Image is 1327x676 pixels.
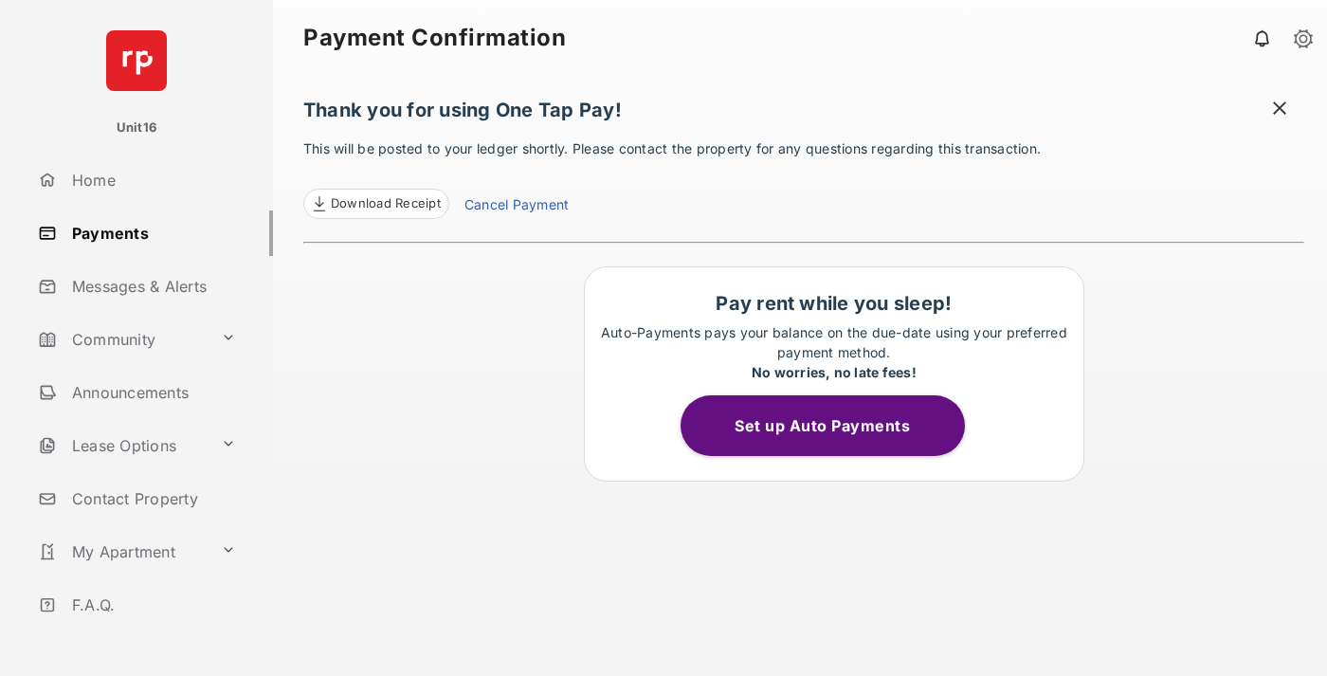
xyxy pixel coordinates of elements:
strong: Payment Confirmation [303,27,566,49]
p: Unit16 [117,119,157,137]
a: F.A.Q. [30,582,273,628]
a: My Apartment [30,529,213,575]
h1: Pay rent while you sleep! [594,292,1074,315]
a: Payments [30,210,273,256]
a: Contact Property [30,476,273,521]
img: svg+xml;base64,PHN2ZyB4bWxucz0iaHR0cDovL3d3dy53My5vcmcvMjAwMC9zdmciIHdpZHRoPSI2NCIgaGVpZ2h0PSI2NC... [106,30,167,91]
p: This will be posted to your ledger shortly. Please contact the property for any questions regardi... [303,138,1304,219]
a: Messages & Alerts [30,264,273,309]
button: Set up Auto Payments [681,395,965,456]
span: Download Receipt [331,194,441,213]
a: Community [30,317,213,362]
h1: Thank you for using One Tap Pay! [303,99,1304,131]
a: Set up Auto Payments [681,416,988,435]
p: Auto-Payments pays your balance on the due-date using your preferred payment method. [594,322,1074,382]
a: Home [30,157,273,203]
a: Cancel Payment [464,194,569,219]
a: Download Receipt [303,189,449,219]
a: Lease Options [30,423,213,468]
div: No worries, no late fees! [594,362,1074,382]
a: Announcements [30,370,273,415]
